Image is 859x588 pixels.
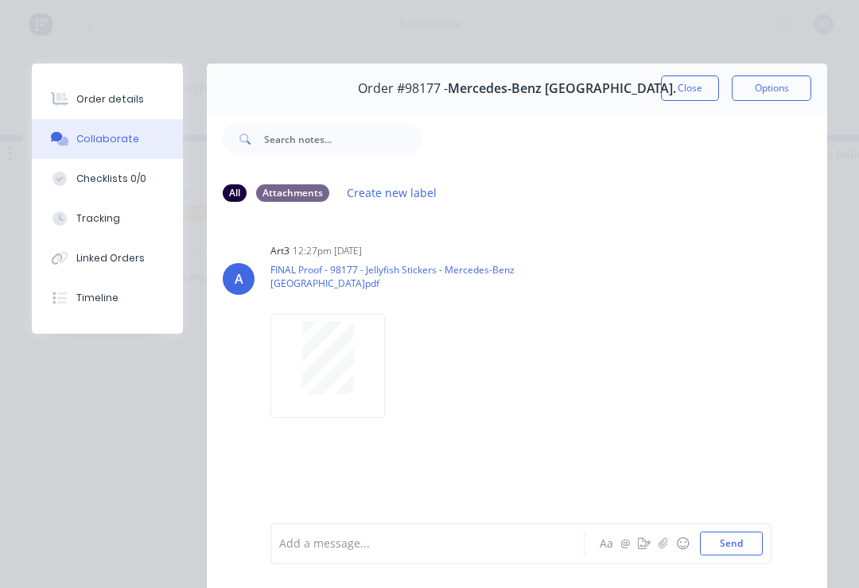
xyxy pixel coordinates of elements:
div: All [223,184,247,202]
div: Tracking [76,211,120,226]
button: Aa [597,534,616,553]
button: Timeline [32,278,183,318]
input: Search notes... [264,123,422,155]
span: Order #98177 - [358,81,448,96]
button: Order details [32,79,183,119]
button: Options [732,75,811,101]
div: Attachments [256,184,329,202]
div: Collaborate [76,132,139,146]
span: Mercedes-Benz [GEOGRAPHIC_DATA]. [448,81,676,96]
button: Close [661,75,719,101]
button: Linked Orders [32,238,183,278]
button: ☺ [673,534,692,553]
button: @ [616,534,635,553]
div: Order details [76,92,144,106]
button: Collaborate [32,119,183,159]
button: Send [700,532,763,555]
div: art3 [270,244,290,258]
button: Tracking [32,199,183,238]
button: Checklists 0/0 [32,159,183,199]
div: Linked Orders [76,251,145,265]
div: A [235,269,243,288]
div: 12:27pm [DATE] [293,244,362,258]
div: Checklists 0/0 [76,172,146,186]
p: FINAL Proof - 98177 - Jellyfish Stickers - Mercedes-Benz [GEOGRAPHIC_DATA]pdf [270,263,612,291]
div: Timeline [76,291,119,305]
button: Create new label [339,182,445,203]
